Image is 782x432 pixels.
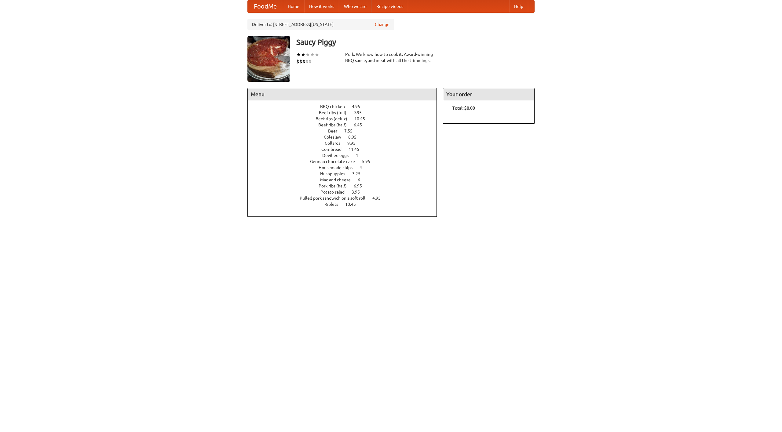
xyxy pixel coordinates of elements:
span: 3.25 [352,171,367,176]
span: Pulled pork sandwich on a soft roll [300,196,371,201]
span: Beer [328,129,343,133]
span: Potato salad [320,190,351,194]
span: 7.55 [344,129,359,133]
a: Mac and cheese 6 [320,177,371,182]
a: Recipe videos [371,0,408,13]
a: BBQ chicken 4.95 [320,104,371,109]
div: Deliver to: [STREET_ADDRESS][US_STATE] [247,19,394,30]
a: Hushpuppies 3.25 [320,171,372,176]
span: 4 [360,165,368,170]
span: 4.95 [372,196,387,201]
a: Riblets 10.45 [324,202,367,207]
span: 6 [358,177,366,182]
h4: Your order [443,88,534,100]
li: $ [302,58,305,65]
li: $ [305,58,309,65]
a: Cornbread 11.45 [321,147,371,152]
a: German chocolate cake 5.95 [310,159,382,164]
span: Pork ribs (half) [319,183,353,188]
a: Change [375,21,389,27]
li: ★ [315,51,319,58]
a: Beer 7.55 [328,129,364,133]
li: ★ [305,51,310,58]
span: Coleslaw [324,135,347,140]
li: ★ [301,51,305,58]
span: 6.95 [354,183,368,188]
li: $ [299,58,302,65]
a: Pulled pork sandwich on a soft roll 4.95 [300,196,392,201]
span: Beef ribs (full) [319,110,353,115]
span: Riblets [324,202,344,207]
h4: Menu [248,88,437,100]
span: 6.45 [354,122,368,127]
a: Help [509,0,528,13]
a: Who we are [339,0,371,13]
span: German chocolate cake [310,159,361,164]
h3: Saucy Piggy [296,36,535,48]
li: ★ [310,51,315,58]
span: 8.95 [348,135,363,140]
a: Beef ribs (half) 6.45 [318,122,373,127]
a: FoodMe [248,0,283,13]
li: $ [296,58,299,65]
span: Mac and cheese [320,177,357,182]
img: angular.jpg [247,36,290,82]
div: Pork. We know how to cook it. Award-winning BBQ sauce, and meat with all the trimmings. [345,51,437,64]
a: Potato salad 3.95 [320,190,371,194]
a: Beef ribs (full) 9.95 [319,110,373,115]
a: Housemade chips 4 [319,165,373,170]
span: Devilled eggs [322,153,355,158]
a: Devilled eggs 4 [322,153,369,158]
a: Pork ribs (half) 6.95 [319,183,373,188]
a: Home [283,0,304,13]
span: BBQ chicken [320,104,351,109]
span: Collards [325,141,346,146]
a: Beef ribs (delux) 10.45 [316,116,376,121]
span: Beef ribs (delux) [316,116,353,121]
span: 10.45 [354,116,371,121]
span: 10.45 [345,202,362,207]
span: 4.95 [352,104,366,109]
a: Collards 9.95 [325,141,367,146]
span: 9.95 [353,110,368,115]
span: Hushpuppies [320,171,351,176]
a: Coleslaw 8.95 [324,135,368,140]
span: 5.95 [362,159,376,164]
span: Cornbread [321,147,348,152]
a: How it works [304,0,339,13]
li: ★ [296,51,301,58]
span: 9.95 [347,141,362,146]
b: Total: $0.00 [452,106,475,111]
span: Housemade chips [319,165,359,170]
span: Beef ribs (half) [318,122,353,127]
li: $ [309,58,312,65]
span: 11.45 [349,147,365,152]
span: 3.95 [352,190,366,194]
span: 4 [356,153,364,158]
